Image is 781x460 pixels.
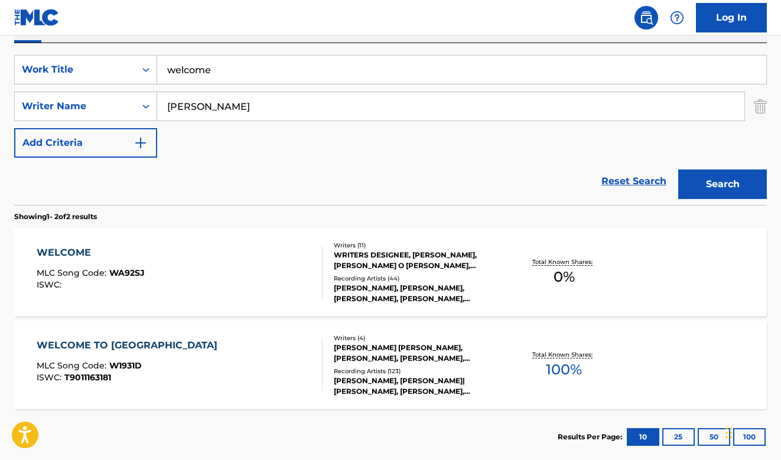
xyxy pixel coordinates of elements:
div: Work Title [22,63,128,77]
div: WRITERS DESIGNEE, [PERSON_NAME], [PERSON_NAME] O [PERSON_NAME], [PERSON_NAME], [PERSON_NAME], [PE... [334,250,502,271]
a: Public Search [634,6,658,30]
div: [PERSON_NAME], [PERSON_NAME]|[PERSON_NAME], [PERSON_NAME], [PERSON_NAME] FEAT. [PERSON_NAME], [PE... [334,376,502,397]
div: Help [665,6,689,30]
span: ISWC : [37,372,64,383]
div: ドラッグ [725,415,733,451]
span: ISWC : [37,279,64,290]
iframe: Chat Widget [722,403,781,460]
span: W1931D [109,360,142,371]
p: Total Known Shares: [532,350,595,359]
button: Search [678,169,767,199]
a: Log In [696,3,767,32]
div: [PERSON_NAME] [PERSON_NAME], [PERSON_NAME], [PERSON_NAME], [PERSON_NAME] [334,342,502,364]
img: search [639,11,653,25]
p: Results Per Page: [558,432,625,442]
div: Recording Artists ( 123 ) [334,367,502,376]
a: WELCOME TO [GEOGRAPHIC_DATA]MLC Song Code:W1931DISWC:T9011163181Writers (4)[PERSON_NAME] [PERSON_... [14,321,767,409]
div: WELCOME TO [GEOGRAPHIC_DATA] [37,338,223,353]
button: 10 [627,428,659,446]
a: Reset Search [595,168,672,194]
span: T9011163181 [64,372,111,383]
div: Recording Artists ( 44 ) [334,274,502,283]
img: help [670,11,684,25]
img: Delete Criterion [754,92,767,121]
p: Showing 1 - 2 of 2 results [14,211,97,222]
span: MLC Song Code : [37,267,109,278]
p: Total Known Shares: [532,257,595,266]
span: WA92SJ [109,267,145,278]
a: WELCOMEMLC Song Code:WA92SJISWC:Writers (11)WRITERS DESIGNEE, [PERSON_NAME], [PERSON_NAME] O [PER... [14,228,767,317]
div: Writer Name [22,99,128,113]
div: WELCOME [37,246,145,260]
div: Writers ( 4 ) [334,334,502,342]
img: 9d2ae6d4665cec9f34b9.svg [134,136,148,150]
div: チャットウィジェット [722,403,781,460]
button: Add Criteria [14,128,157,158]
span: 100 % [546,359,582,380]
div: [PERSON_NAME], [PERSON_NAME], [PERSON_NAME], [PERSON_NAME], [PERSON_NAME] [334,283,502,304]
button: 25 [662,428,695,446]
form: Search Form [14,55,767,205]
div: Writers ( 11 ) [334,241,502,250]
button: 50 [698,428,730,446]
span: MLC Song Code : [37,360,109,371]
span: 0 % [554,266,575,288]
img: MLC Logo [14,9,60,26]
